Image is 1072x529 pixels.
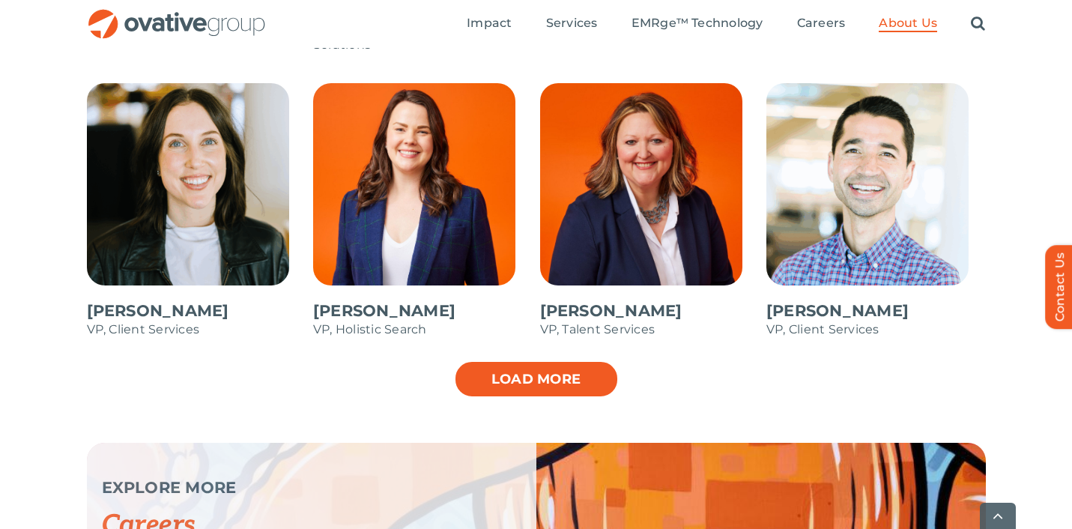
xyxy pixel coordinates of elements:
[546,16,598,31] span: Services
[879,16,937,32] a: About Us
[632,16,763,32] a: EMRge™ Technology
[879,16,937,31] span: About Us
[797,16,846,32] a: Careers
[467,16,512,31] span: Impact
[102,480,499,495] p: EXPLORE MORE
[454,360,619,398] a: Load more
[87,7,267,22] a: OG_Full_horizontal_RGB
[467,16,512,32] a: Impact
[797,16,846,31] span: Careers
[632,16,763,31] span: EMRge™ Technology
[546,16,598,32] a: Services
[971,16,985,32] a: Search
